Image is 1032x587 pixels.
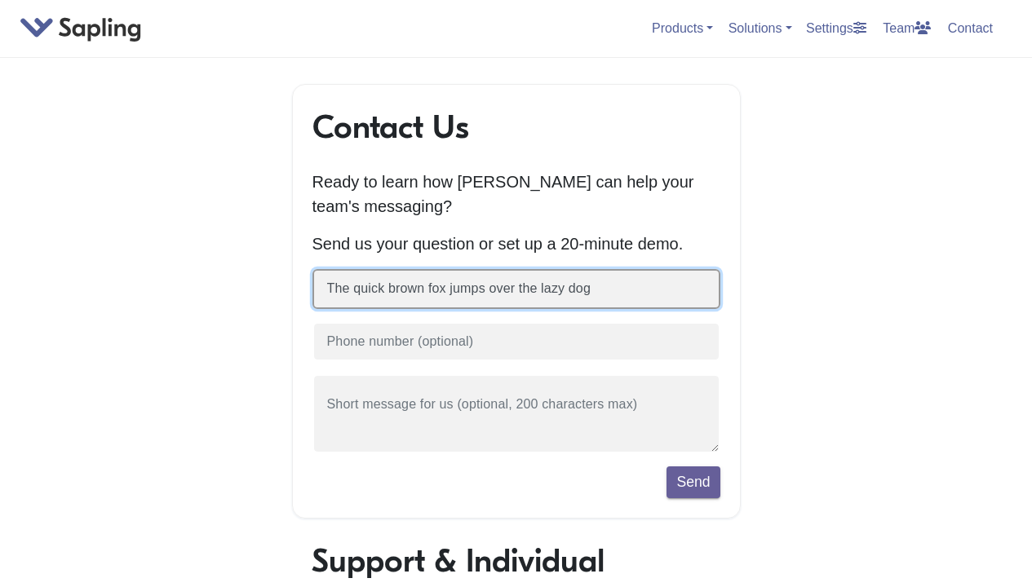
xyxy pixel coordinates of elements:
[312,322,720,362] input: Phone number (optional)
[941,15,999,42] a: Contact
[312,269,720,309] input: Business email (required)
[876,15,937,42] a: Team
[312,170,720,218] p: Ready to learn how [PERSON_NAME] can help your team's messaging?
[729,21,792,35] a: Solutions
[312,108,720,147] h1: Contact Us
[667,466,720,497] button: Send
[799,15,873,42] a: Settings
[312,232,720,256] p: Send us your question or set up a 20-minute demo.
[652,21,713,35] a: Products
